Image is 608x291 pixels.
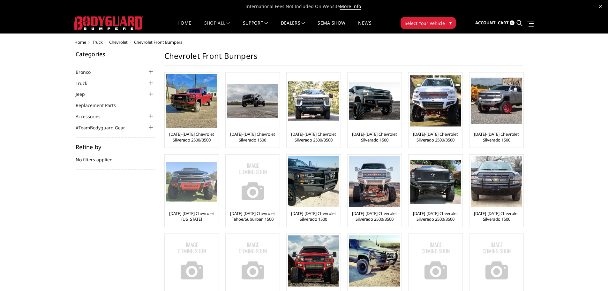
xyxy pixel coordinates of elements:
img: No Image [410,235,461,287]
span: Cart [498,20,509,26]
a: #TeamBodyguard Gear [76,124,133,131]
img: No Image [227,235,278,287]
a: [DATE]-[DATE] Chevrolet Silverado 2500/3500 [166,131,217,143]
a: More Info [340,3,361,10]
span: Chevrolet Front Bumpers [134,39,182,45]
a: [DATE]-[DATE] Chevrolet Silverado 1500 [349,131,400,143]
a: [DATE]-[DATE] Chevrolet Silverado 2500/3500 [288,131,339,143]
a: Truck [93,39,103,45]
img: No Image [166,235,217,287]
h1: Chevrolet Front Bumpers [164,51,523,66]
span: Account [475,20,496,26]
a: [DATE]-[DATE] Chevrolet Silverado 1500 [288,211,339,222]
h5: Refine by [76,144,155,150]
a: [DATE]-[DATE] Chevrolet Silverado 1500 [471,131,522,143]
a: Support [243,21,268,33]
img: No Image [227,156,278,207]
a: [DATE]-[DATE] Chevrolet Tahoe/Suburban 1500 [227,211,278,222]
a: [DATE]-[DATE] Chevrolet Silverado 2500/3500 [349,211,400,222]
a: [DATE]-[DATE] Chevrolet Silverado 1500 [471,211,522,222]
iframe: Chat Widget [576,260,608,291]
a: Dealers [281,21,305,33]
a: Home [74,39,86,45]
a: News [358,21,371,33]
div: No filters applied [76,144,155,170]
img: No Image [471,235,522,287]
span: ▾ [449,19,452,26]
a: [DATE]-[DATE] Chevrolet Silverado 1500 [227,131,278,143]
a: shop all [204,21,230,33]
a: Account [475,14,496,32]
a: Replacement Parts [76,102,124,109]
span: Select Your Vehicle [405,20,445,27]
h5: Categories [76,51,155,57]
img: BODYGUARD BUMPERS [74,16,143,30]
a: SEMA Show [318,21,345,33]
a: Truck [76,80,95,87]
a: Jeep [76,91,93,97]
a: Accessories [76,113,109,120]
button: Select Your Vehicle [401,17,456,29]
span: 0 [510,20,514,25]
a: Cart 0 [498,14,514,32]
a: Home [177,21,191,33]
a: Chevrolet [109,39,128,45]
a: [DATE]-[DATE] Chevrolet [US_STATE] [166,211,217,222]
a: [DATE]-[DATE] Chevrolet Silverado 2500/3500 [410,131,461,143]
a: Bronco [76,69,99,75]
a: [DATE]-[DATE] Chevrolet Silverado 2500/3500 [410,211,461,222]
